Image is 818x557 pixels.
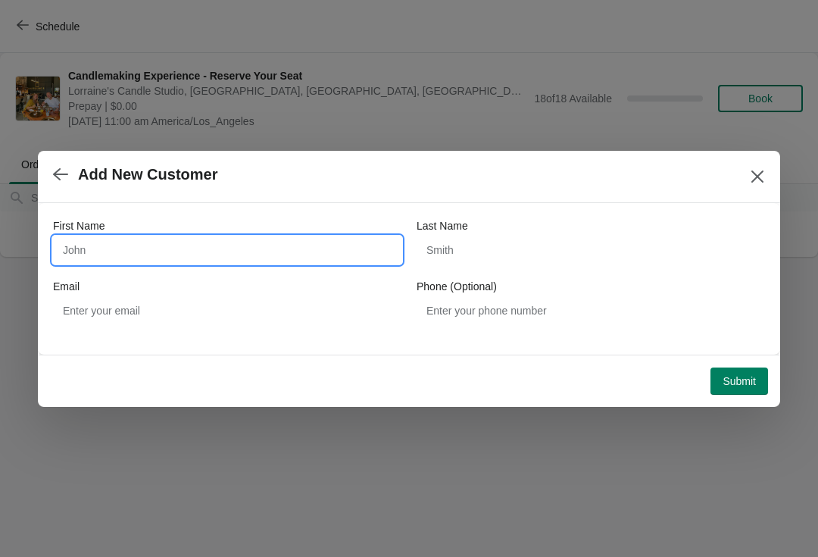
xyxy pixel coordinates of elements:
[53,236,401,264] input: John
[744,163,771,190] button: Close
[78,166,217,183] h2: Add New Customer
[710,368,768,395] button: Submit
[417,218,468,233] label: Last Name
[53,218,105,233] label: First Name
[417,279,497,294] label: Phone (Optional)
[53,297,401,324] input: Enter your email
[417,236,765,264] input: Smith
[417,297,765,324] input: Enter your phone number
[53,279,80,294] label: Email
[723,375,756,387] span: Submit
